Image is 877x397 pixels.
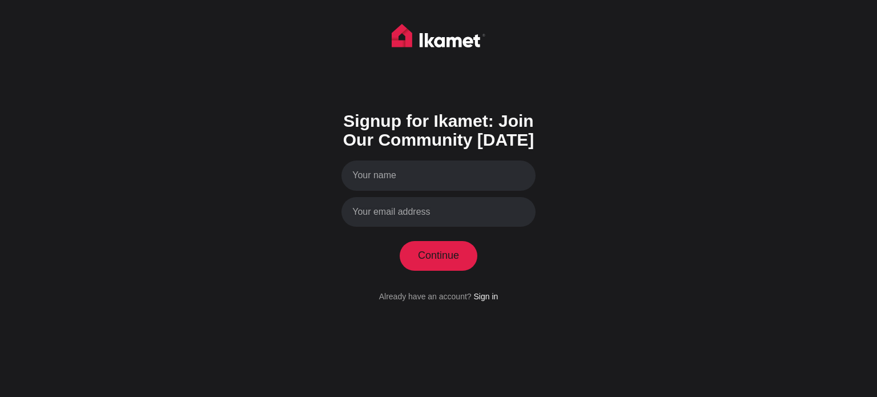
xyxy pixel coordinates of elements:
[400,241,478,271] button: Continue
[341,111,536,149] h1: Signup for Ikamet: Join Our Community [DATE]
[341,197,536,227] input: Your email address
[392,24,485,53] img: Ikamet home
[473,292,498,301] a: Sign in
[379,292,472,301] span: Already have an account?
[341,161,536,191] input: Your name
